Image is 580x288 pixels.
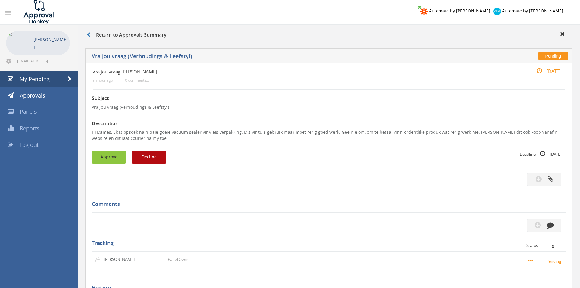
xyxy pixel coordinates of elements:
h3: Subject [92,96,566,101]
h5: Comments [92,201,561,207]
span: Log out [19,141,39,148]
h4: Vra jou vraag [PERSON_NAME] [93,69,486,74]
span: Reports [20,125,40,132]
div: Status [526,243,561,247]
h3: Return to Approvals Summary [87,32,167,38]
button: Approve [92,151,126,164]
span: Pending [538,52,568,60]
span: My Pending [19,75,50,83]
small: Pending [528,258,563,264]
small: [DATE] [530,68,561,74]
small: an hour ago [93,78,113,83]
span: Panels [20,108,37,115]
small: Deadline [DATE] [520,151,561,157]
h5: Tracking [92,240,561,246]
img: zapier-logomark.png [420,8,428,15]
h5: Vra jou vraag (Verhoudings & Leefstyl) [92,53,425,61]
p: [PERSON_NAME] [33,36,67,51]
p: Vra jou vraag (Verhoudings & Leefstyl) [92,104,566,110]
h3: Description [92,121,566,126]
p: [PERSON_NAME] [104,257,139,262]
small: 0 comments... [125,78,149,83]
button: Decline [132,151,166,164]
span: [EMAIL_ADDRESS][DOMAIN_NAME] [17,59,69,63]
p: Hi Dames, Ek is opsoek na n baie goeie vacuum sealer vir vleis verpakking. Dis vir tuis gebruik m... [92,129,566,141]
span: Approvals [20,92,45,99]
img: user-icon.png [95,257,104,263]
p: Panel Owner [168,257,191,262]
span: Automate by [PERSON_NAME] [429,8,490,14]
span: Automate by [PERSON_NAME] [502,8,563,14]
img: xero-logo.png [493,8,501,15]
